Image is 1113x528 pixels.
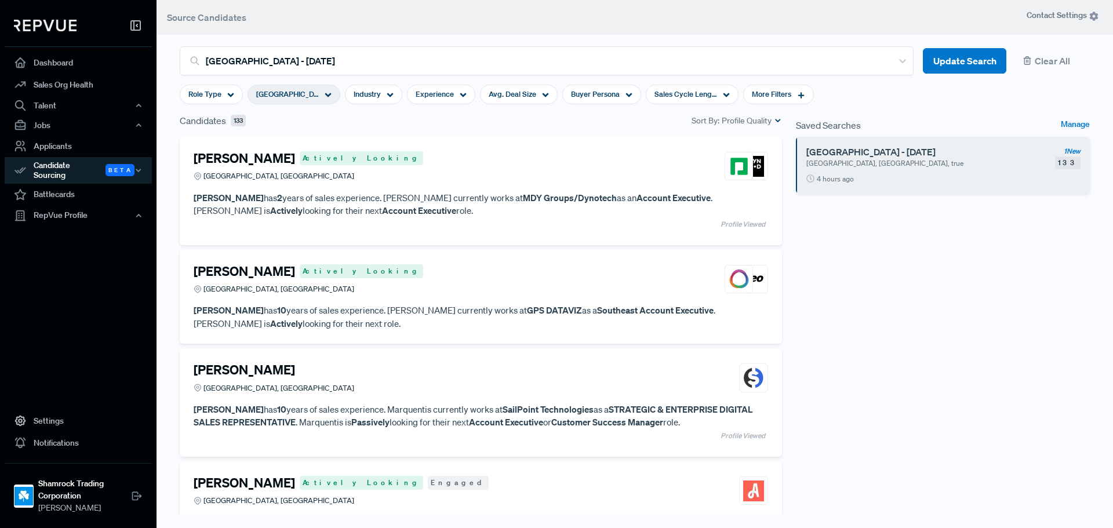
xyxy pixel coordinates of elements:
[1055,156,1081,169] span: 133
[5,157,152,184] button: Candidate Sourcing Beta
[203,283,354,294] span: [GEOGRAPHIC_DATA], [GEOGRAPHIC_DATA]
[382,205,456,216] strong: Account Executive
[194,475,295,490] h4: [PERSON_NAME]
[194,151,295,166] h4: [PERSON_NAME]
[194,403,264,415] strong: [PERSON_NAME]
[194,304,768,330] p: has years of sales experience. [PERSON_NAME] currently works at as a . [PERSON_NAME] is looking f...
[817,174,854,184] span: 4 hours ago
[1016,48,1090,74] button: Clear All
[203,170,354,181] span: [GEOGRAPHIC_DATA], [GEOGRAPHIC_DATA]
[654,89,717,100] span: Sales Cycle Length
[743,156,764,177] img: Wyndham Destinations
[636,192,711,203] strong: Account Executive
[194,362,295,377] h4: [PERSON_NAME]
[743,367,764,388] img: GovSpend
[167,12,246,23] span: Source Candidates
[923,48,1006,74] button: Update Search
[416,89,454,100] span: Experience
[38,478,131,502] strong: Shamrock Trading Corporation
[5,206,152,225] button: RepVue Profile
[1064,146,1081,156] span: 1 New
[722,115,772,127] span: Profile Quality
[743,480,764,501] img: Angi
[743,268,764,289] img: Veo Technologies
[277,403,286,415] strong: 10
[752,89,791,100] span: More Filters
[489,89,536,100] span: Avg. Deal Size
[5,74,152,96] a: Sales Org Health
[527,304,582,316] strong: GPS DATAVIZ
[5,96,152,115] button: Talent
[300,151,423,165] span: Actively Looking
[571,89,620,100] span: Buyer Persona
[5,157,152,184] div: Candidate Sourcing
[523,192,617,203] strong: MDY Groups/Dynotech
[354,89,381,100] span: Industry
[729,156,750,177] img: Paycom
[428,476,489,490] span: Engaged
[5,463,152,519] a: Shamrock Trading CorporationShamrock Trading Corporation[PERSON_NAME]
[270,205,303,216] strong: Actively
[231,115,246,127] span: 133
[729,268,750,289] img: Beyond Finance
[194,304,264,316] strong: [PERSON_NAME]
[270,318,303,329] strong: Actively
[469,416,543,428] strong: Account Executive
[5,184,152,206] a: Battlecards
[277,304,286,316] strong: 10
[1061,118,1090,132] a: Manage
[194,217,768,231] article: Profile Viewed
[300,476,423,490] span: Actively Looking
[256,89,319,100] span: [GEOGRAPHIC_DATA], [GEOGRAPHIC_DATA]
[194,192,264,203] strong: [PERSON_NAME]
[194,429,768,443] article: Profile Viewed
[194,403,768,429] p: has years of sales experience. Marquentis currently works at as a . Marquentis is looking for the...
[351,416,390,428] strong: Passively
[5,52,152,74] a: Dashboard
[503,403,594,415] strong: SailPoint Technologies
[806,158,1020,169] p: [GEOGRAPHIC_DATA], [GEOGRAPHIC_DATA], true
[551,416,663,428] strong: Customer Success Manager
[5,135,152,157] a: Applicants
[5,410,152,432] a: Settings
[5,115,152,135] button: Jobs
[277,192,282,203] strong: 2
[194,264,295,279] h4: [PERSON_NAME]
[203,495,354,506] span: [GEOGRAPHIC_DATA], [GEOGRAPHIC_DATA]
[597,304,714,316] strong: Southeast Account Executive
[5,432,152,454] a: Notifications
[300,264,423,278] span: Actively Looking
[180,114,226,128] span: Candidates
[106,164,134,176] span: Beta
[203,383,354,394] span: [GEOGRAPHIC_DATA], [GEOGRAPHIC_DATA]
[194,191,768,217] p: has years of sales experience. [PERSON_NAME] currently works at as an . [PERSON_NAME] is looking ...
[188,89,221,100] span: Role Type
[692,115,782,127] div: Sort By:
[796,118,861,132] span: Saved Searches
[806,147,1043,158] h6: [GEOGRAPHIC_DATA] - [DATE]
[38,502,131,514] span: [PERSON_NAME]
[14,20,77,31] img: RepVue
[14,487,33,505] img: Shamrock Trading Corporation
[1027,9,1099,21] span: Contact Settings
